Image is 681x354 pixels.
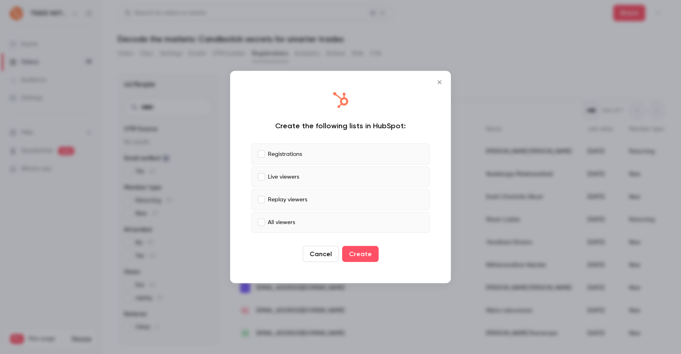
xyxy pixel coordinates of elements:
p: Replay viewers [268,195,307,204]
button: Close [431,74,448,91]
button: Create [342,246,379,262]
button: Cancel [303,246,339,262]
p: Live viewers [268,173,299,181]
p: Registrations [268,150,302,158]
div: Create the following lists in HubSpot: [251,121,430,131]
p: All viewers [268,218,295,227]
